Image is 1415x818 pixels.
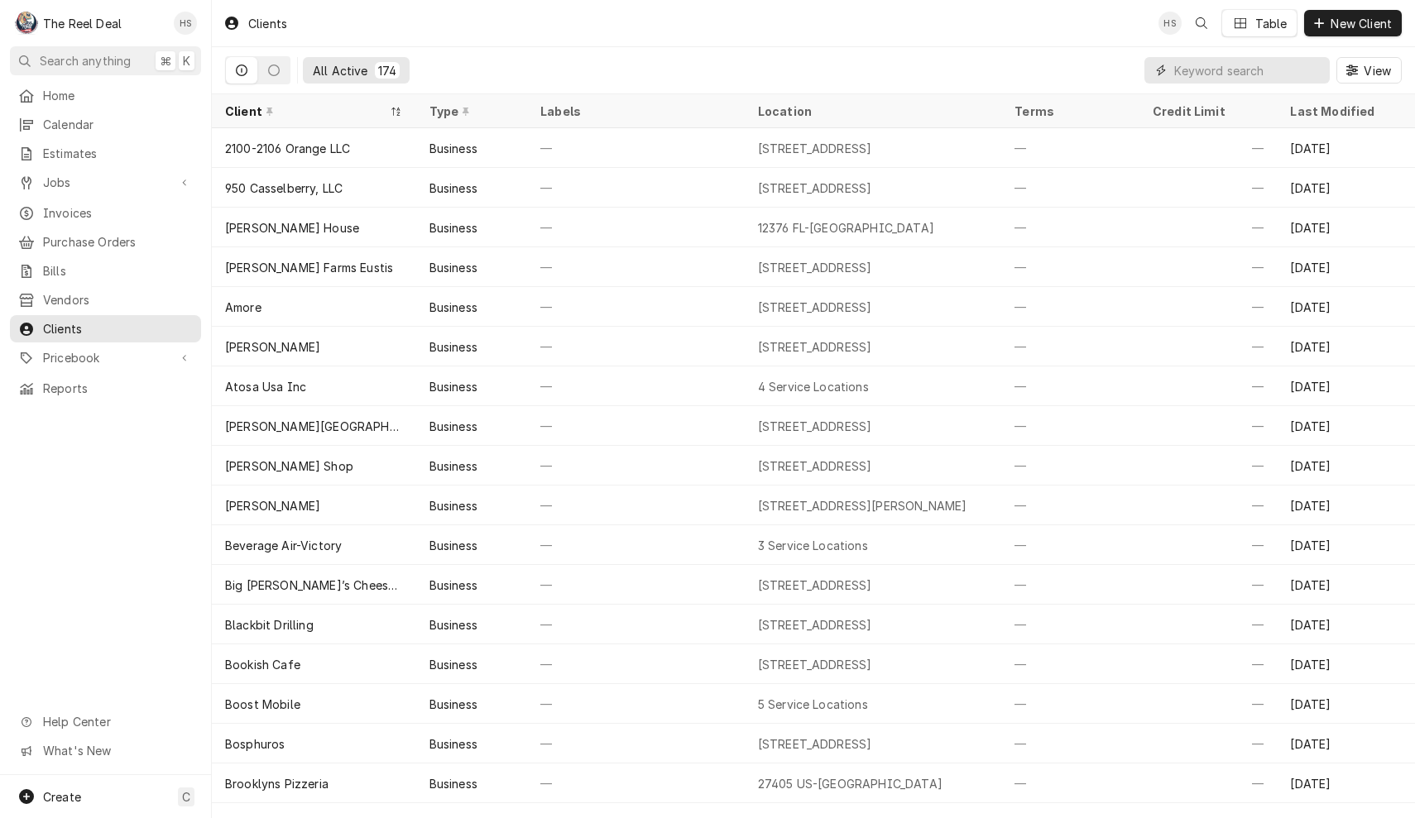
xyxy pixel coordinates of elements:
[758,338,872,356] div: [STREET_ADDRESS]
[527,247,745,287] div: —
[1139,327,1278,366] div: —
[527,287,745,327] div: —
[758,775,943,792] div: 27405 US-[GEOGRAPHIC_DATA]
[527,446,745,486] div: —
[10,344,201,371] a: Go to Pricebook
[758,735,872,753] div: [STREET_ADDRESS]
[225,103,386,120] div: Client
[1139,208,1278,247] div: —
[1327,15,1395,32] span: New Client
[43,204,193,222] span: Invoices
[1139,446,1278,486] div: —
[43,145,193,162] span: Estimates
[1139,644,1278,684] div: —
[527,763,745,803] div: —
[429,338,477,356] div: Business
[1188,10,1215,36] button: Open search
[1001,763,1139,803] div: —
[43,742,191,759] span: What's New
[1277,327,1415,366] div: [DATE]
[1158,12,1182,35] div: Heath Strawbridge's Avatar
[758,537,868,554] div: 3 Service Locations
[43,790,81,804] span: Create
[225,775,329,792] div: Brooklyns Pizzeria
[225,418,403,435] div: [PERSON_NAME][GEOGRAPHIC_DATA] Ice
[225,497,320,514] div: [PERSON_NAME]
[225,696,300,713] div: Boost Mobile
[429,219,477,237] div: Business
[1290,103,1398,120] div: Last Modified
[1139,724,1278,763] div: —
[527,724,745,763] div: —
[758,656,872,673] div: [STREET_ADDRESS]
[429,378,477,395] div: Business
[1360,62,1394,79] span: View
[43,174,168,191] span: Jobs
[1014,103,1123,120] div: Terms
[758,259,872,276] div: [STREET_ADDRESS]
[225,338,320,356] div: [PERSON_NAME]
[1277,287,1415,327] div: [DATE]
[1001,366,1139,406] div: —
[1153,103,1261,120] div: Credit Limit
[313,62,368,79] div: All Active
[527,565,745,605] div: —
[1277,724,1415,763] div: [DATE]
[1139,366,1278,406] div: —
[758,219,934,237] div: 12376 FL-[GEOGRAPHIC_DATA]
[43,291,193,309] span: Vendors
[527,525,745,565] div: —
[527,366,745,406] div: —
[1158,12,1182,35] div: HS
[1001,128,1139,168] div: —
[1277,446,1415,486] div: [DATE]
[1001,724,1139,763] div: —
[1277,406,1415,446] div: [DATE]
[1277,486,1415,525] div: [DATE]
[1139,247,1278,287] div: —
[1139,605,1278,644] div: —
[429,537,477,554] div: Business
[1001,605,1139,644] div: —
[429,497,477,514] div: Business
[1139,565,1278,605] div: —
[1277,247,1415,287] div: [DATE]
[429,418,477,435] div: Business
[10,228,201,256] a: Purchase Orders
[225,378,306,395] div: Atosa Usa Inc
[429,616,477,634] div: Business
[225,259,393,276] div: [PERSON_NAME] Farms Eustis
[1139,287,1278,327] div: —
[1001,446,1139,486] div: —
[429,775,477,792] div: Business
[1304,10,1402,36] button: New Client
[225,219,359,237] div: [PERSON_NAME] House
[429,457,477,475] div: Business
[1001,644,1139,684] div: —
[10,140,201,167] a: Estimates
[43,713,191,730] span: Help Center
[1277,763,1415,803] div: [DATE]
[527,684,745,724] div: —
[183,52,190,69] span: K
[527,128,745,168] div: —
[429,735,477,753] div: Business
[1001,247,1139,287] div: —
[10,315,201,342] a: Clients
[1277,208,1415,247] div: [DATE]
[174,12,197,35] div: HS
[43,116,193,133] span: Calendar
[758,179,872,197] div: [STREET_ADDRESS]
[429,696,477,713] div: Business
[1277,605,1415,644] div: [DATE]
[758,103,989,120] div: Location
[429,656,477,673] div: Business
[10,111,201,138] a: Calendar
[1001,168,1139,208] div: —
[225,457,353,475] div: [PERSON_NAME] Shop
[174,12,197,35] div: Heath Strawbridge's Avatar
[43,233,193,251] span: Purchase Orders
[1277,684,1415,724] div: [DATE]
[10,46,201,75] button: Search anything⌘K
[1001,327,1139,366] div: —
